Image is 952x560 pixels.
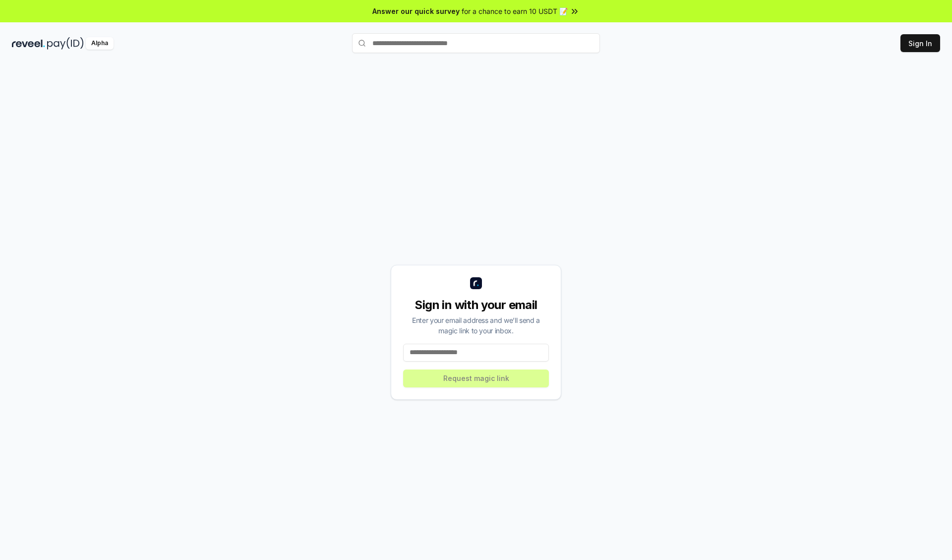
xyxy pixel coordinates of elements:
div: Alpha [86,37,114,50]
div: Sign in with your email [403,297,549,313]
div: Enter your email address and we’ll send a magic link to your inbox. [403,315,549,336]
img: logo_small [470,277,482,289]
span: Answer our quick survey [372,6,460,16]
button: Sign In [900,34,940,52]
img: pay_id [47,37,84,50]
img: reveel_dark [12,37,45,50]
span: for a chance to earn 10 USDT 📝 [462,6,568,16]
